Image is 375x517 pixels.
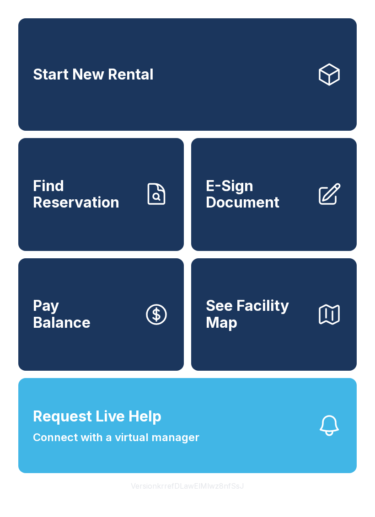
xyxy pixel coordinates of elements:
span: E-Sign Document [206,178,309,211]
span: Request Live Help [33,405,161,427]
a: Find Reservation [18,138,184,251]
span: Find Reservation [33,178,136,211]
a: E-Sign Document [191,138,357,251]
a: Start New Rental [18,18,357,131]
span: Connect with a virtual manager [33,429,199,446]
button: Request Live HelpConnect with a virtual manager [18,378,357,473]
button: VersionkrrefDLawElMlwz8nfSsJ [123,473,252,499]
span: Start New Rental [33,66,154,83]
span: See Facility Map [206,298,309,331]
button: PayBalance [18,258,184,371]
span: Pay Balance [33,298,91,331]
button: See Facility Map [191,258,357,371]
